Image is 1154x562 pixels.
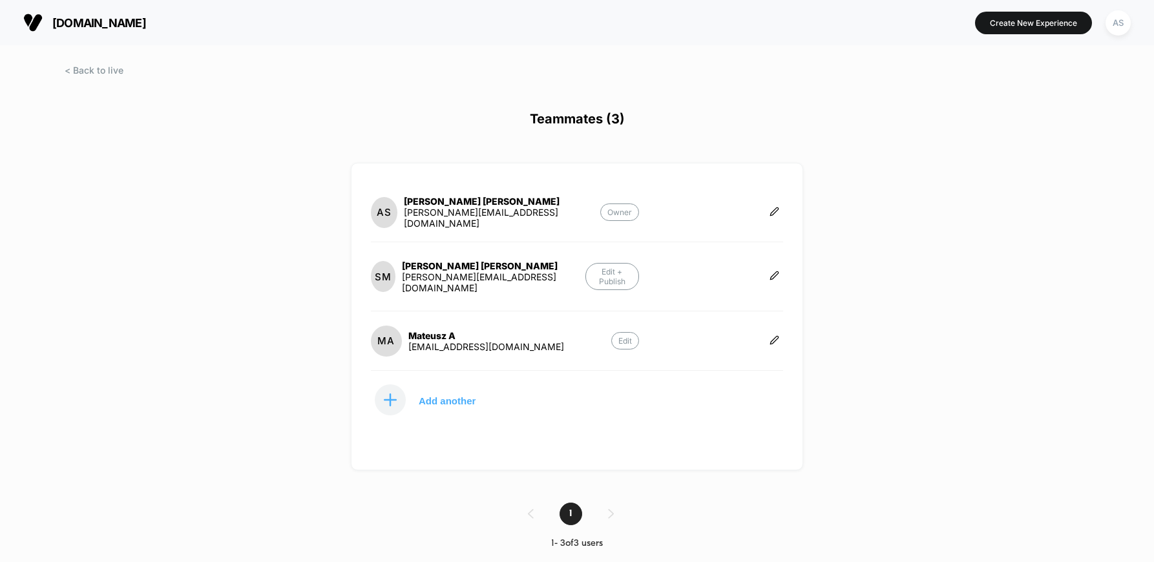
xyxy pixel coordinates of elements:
div: Mateusz A [408,330,564,341]
div: [PERSON_NAME][EMAIL_ADDRESS][DOMAIN_NAME] [402,271,585,293]
span: [DOMAIN_NAME] [52,16,146,30]
div: [EMAIL_ADDRESS][DOMAIN_NAME] [408,341,564,352]
img: Visually logo [23,13,43,32]
div: [PERSON_NAME][EMAIL_ADDRESS][DOMAIN_NAME] [404,207,600,229]
div: [PERSON_NAME] [PERSON_NAME] [402,260,585,271]
div: [PERSON_NAME] [PERSON_NAME] [404,196,600,207]
p: SM [375,271,392,283]
span: 1 [560,503,582,525]
button: Add another [371,384,500,416]
p: Edit + Publish [585,263,639,290]
p: MA [377,335,395,347]
p: Owner [600,203,639,221]
p: Add another [419,397,476,404]
p: Edit [611,332,639,349]
button: AS [1102,10,1135,36]
button: [DOMAIN_NAME] [19,12,150,33]
p: AS [377,206,392,218]
button: Create New Experience [975,12,1092,34]
div: AS [1106,10,1131,36]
